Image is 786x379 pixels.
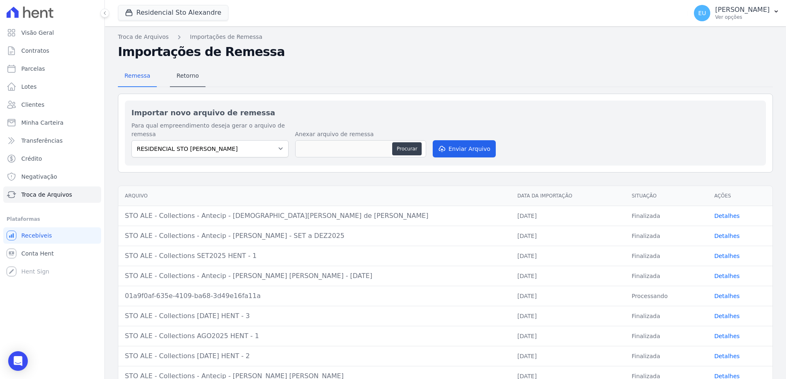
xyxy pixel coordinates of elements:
a: Detalhes [714,313,740,319]
div: STO ALE - Collections - Antecip - [PERSON_NAME] [PERSON_NAME] - [DATE] [125,271,504,281]
h2: Importações de Remessa [118,45,773,59]
td: Finalizada [625,306,708,326]
a: Clientes [3,96,101,113]
div: STO ALE - Collections [DATE] HENT - 2 [125,351,504,361]
span: Conta Hent [21,249,54,258]
div: 01a9f0af-635e-4109-ba68-3d49e16fa11a [125,291,504,301]
td: Processando [625,286,708,306]
span: Transferências [21,137,63,145]
span: Negativação [21,173,57,181]
button: Procurar [392,142,422,155]
span: Retorno [172,67,204,84]
th: Situação [625,186,708,206]
span: Remessa [120,67,155,84]
div: STO ALE - Collections - Antecip - [DEMOGRAPHIC_DATA][PERSON_NAME] de [PERSON_NAME] [125,211,504,221]
span: EU [698,10,706,16]
th: Data da Importação [511,186,625,206]
td: [DATE] [511,226,625,246]
div: STO ALE - Collections AGO2025 HENT - 1 [125,331,504,341]
a: Remessa [118,66,157,87]
td: Finalizada [625,326,708,346]
a: Detalhes [714,333,740,339]
div: STO ALE - Collections - Antecip - [PERSON_NAME] - SET a DEZ2025 [125,231,504,241]
a: Troca de Arquivos [3,186,101,203]
span: Parcelas [21,65,45,73]
a: Parcelas [3,61,101,77]
a: Negativação [3,168,101,185]
a: Detalhes [714,293,740,299]
a: Visão Geral [3,25,101,41]
a: Transferências [3,132,101,149]
a: Troca de Arquivos [118,33,169,41]
a: Retorno [170,66,206,87]
td: [DATE] [511,266,625,286]
a: Crédito [3,150,101,167]
td: [DATE] [511,326,625,346]
a: Recebíveis [3,227,101,244]
h2: Importar novo arquivo de remessa [131,107,759,118]
a: Detalhes [714,273,740,279]
span: Visão Geral [21,29,54,37]
td: Finalizada [625,346,708,366]
label: Para qual empreendimento deseja gerar o arquivo de remessa [131,121,289,139]
td: [DATE] [511,206,625,226]
p: [PERSON_NAME] [715,6,770,14]
div: Plataformas [7,214,98,224]
span: Lotes [21,83,37,91]
p: Ver opções [715,14,770,20]
nav: Tab selector [118,66,206,87]
td: [DATE] [511,346,625,366]
label: Anexar arquivo de remessa [295,130,426,139]
a: Detalhes [714,353,740,359]
a: Detalhes [714,253,740,259]
a: Contratos [3,43,101,59]
td: Finalizada [625,206,708,226]
span: Troca de Arquivos [21,191,72,199]
span: Minha Carteira [21,119,63,127]
a: Lotes [3,78,101,95]
td: Finalizada [625,266,708,286]
div: STO ALE - Collections [DATE] HENT - 3 [125,311,504,321]
td: [DATE] [511,286,625,306]
span: Contratos [21,47,49,55]
button: Residencial Sto Alexandre [118,5,228,20]
div: STO ALE - Collections SET2025 HENT - 1 [125,251,504,261]
span: Crédito [21,155,42,163]
button: EU [PERSON_NAME] Ver opções [687,2,786,25]
a: Minha Carteira [3,114,101,131]
div: Open Intercom Messenger [8,351,28,371]
a: Importações de Remessa [190,33,262,41]
td: Finalizada [625,246,708,266]
a: Conta Hent [3,245,101,262]
a: Detalhes [714,233,740,239]
th: Arquivo [118,186,511,206]
td: [DATE] [511,246,625,266]
td: Finalizada [625,226,708,246]
button: Enviar Arquivo [433,140,496,157]
nav: Breadcrumb [118,33,773,41]
a: Detalhes [714,213,740,219]
span: Clientes [21,101,44,109]
th: Ações [708,186,772,206]
td: [DATE] [511,306,625,326]
span: Recebíveis [21,231,52,240]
